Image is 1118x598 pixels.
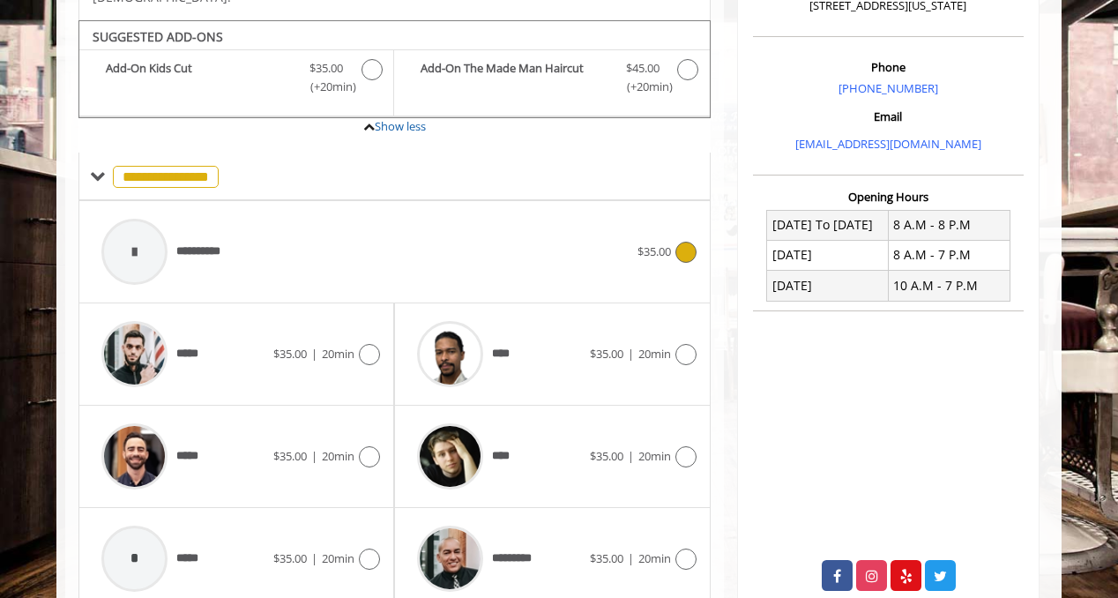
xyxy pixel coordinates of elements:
[638,550,671,566] span: 20min
[590,346,623,362] span: $35.00
[273,448,307,464] span: $35.00
[311,346,317,362] span: |
[309,59,343,78] span: $35.00
[888,210,1010,240] td: 8 A.M - 8 P.M
[638,346,671,362] span: 20min
[78,20,711,118] div: Kids cut Add-onS
[273,346,307,362] span: $35.00
[375,118,426,134] a: Show less
[301,78,353,96] span: (+20min )
[757,61,1019,73] h3: Phone
[311,550,317,566] span: |
[88,59,384,101] label: Add-On Kids Cut
[753,191,1024,203] h3: Opening Hours
[626,59,660,78] span: $45.00
[273,550,307,566] span: $35.00
[795,136,981,152] a: [EMAIL_ADDRESS][DOMAIN_NAME]
[888,240,1010,270] td: 8 A.M - 7 P.M
[767,210,889,240] td: [DATE] To [DATE]
[616,78,668,96] span: (+20min )
[322,346,354,362] span: 20min
[590,448,623,464] span: $35.00
[757,110,1019,123] h3: Email
[767,240,889,270] td: [DATE]
[590,550,623,566] span: $35.00
[838,80,938,96] a: [PHONE_NUMBER]
[403,59,700,101] label: Add-On The Made Man Haircut
[767,271,889,301] td: [DATE]
[106,59,292,96] b: Add-On Kids Cut
[322,448,354,464] span: 20min
[421,59,607,96] b: Add-On The Made Man Haircut
[628,448,634,464] span: |
[311,448,317,464] span: |
[93,28,223,45] b: SUGGESTED ADD-ONS
[628,550,634,566] span: |
[637,243,671,259] span: $35.00
[638,448,671,464] span: 20min
[322,550,354,566] span: 20min
[628,346,634,362] span: |
[888,271,1010,301] td: 10 A.M - 7 P.M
